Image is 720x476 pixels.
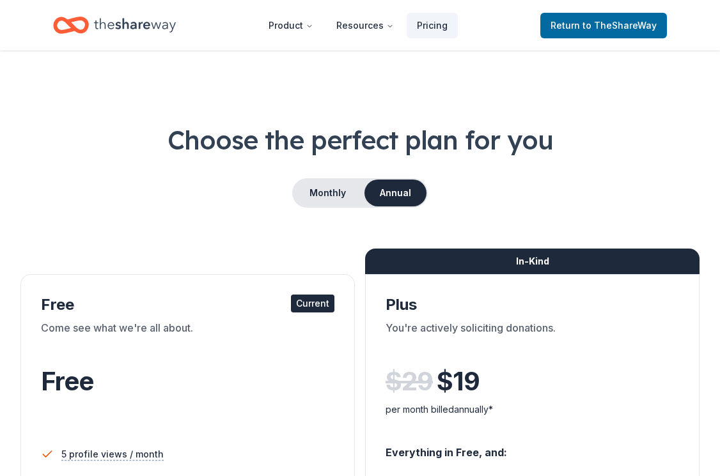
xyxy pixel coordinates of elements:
button: Monthly [293,180,362,206]
div: Current [291,295,334,312]
button: Annual [364,180,427,206]
span: 5 profile views / month [61,447,164,462]
div: Free [41,295,334,315]
span: Return [551,18,657,33]
div: Come see what we're all about. [41,320,334,356]
h1: Choose the perfect plan for you [20,122,700,158]
a: Home [53,10,176,40]
span: $ 19 [437,364,480,399]
span: Free [41,365,93,397]
button: Product [258,13,324,38]
a: Returnto TheShareWay [540,13,667,38]
button: Resources [326,13,404,38]
span: to TheShareWay [583,20,657,31]
div: Everything in Free, and: [386,434,679,461]
div: Plus [386,295,679,315]
div: You're actively soliciting donations. [386,320,679,356]
div: per month billed annually* [386,402,679,417]
a: Pricing [407,13,458,38]
nav: Main [258,10,458,40]
div: In-Kind [365,249,700,274]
